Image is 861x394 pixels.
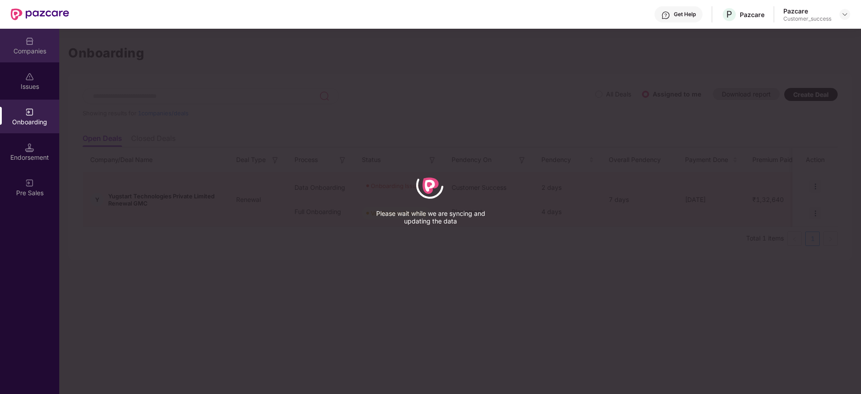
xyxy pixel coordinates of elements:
[25,143,34,152] img: svg+xml;base64,PHN2ZyB3aWR0aD0iMTQuNSIgaGVpZ2h0PSIxNC41IiB2aWV3Qm94PSIwIDAgMTYgMTYiIGZpbGw9Im5vbm...
[25,108,34,117] img: svg+xml;base64,PHN2ZyB3aWR0aD0iMjAiIGhlaWdodD0iMjAiIHZpZXdCb3g9IjAgMCAyMCAyMCIgZmlsbD0ibm9uZSIgeG...
[740,10,764,19] div: Pazcare
[783,15,831,22] div: Customer_success
[25,37,34,46] img: svg+xml;base64,PHN2ZyBpZD0iQ29tcGFuaWVzIiB4bWxucz0iaHR0cDovL3d3dy53My5vcmcvMjAwMC9zdmciIHdpZHRoPS...
[841,11,848,18] img: svg+xml;base64,PHN2ZyBpZD0iRHJvcGRvd24tMzJ4MzIiIHhtbG5zPSJodHRwOi8vd3d3LnczLm9yZy8yMDAwL3N2ZyIgd2...
[674,11,696,18] div: Get Help
[25,179,34,188] img: svg+xml;base64,PHN2ZyB3aWR0aD0iMjAiIGhlaWdodD0iMjAiIHZpZXdCb3g9IjAgMCAyMCAyMCIgZmlsbD0ibm9uZSIgeG...
[11,9,69,20] img: New Pazcare Logo
[413,167,448,203] div: animation
[25,72,34,81] img: svg+xml;base64,PHN2ZyBpZD0iSXNzdWVzX2Rpc2FibGVkIiB4bWxucz0iaHR0cDovL3d3dy53My5vcmcvMjAwMC9zdmciIH...
[363,210,498,225] p: Please wait while we are syncing and updating the data
[783,7,831,15] div: Pazcare
[661,11,670,20] img: svg+xml;base64,PHN2ZyBpZD0iSGVscC0zMngzMiIgeG1sbnM9Imh0dHA6Ly93d3cudzMub3JnLzIwMDAvc3ZnIiB3aWR0aD...
[726,9,732,20] span: P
